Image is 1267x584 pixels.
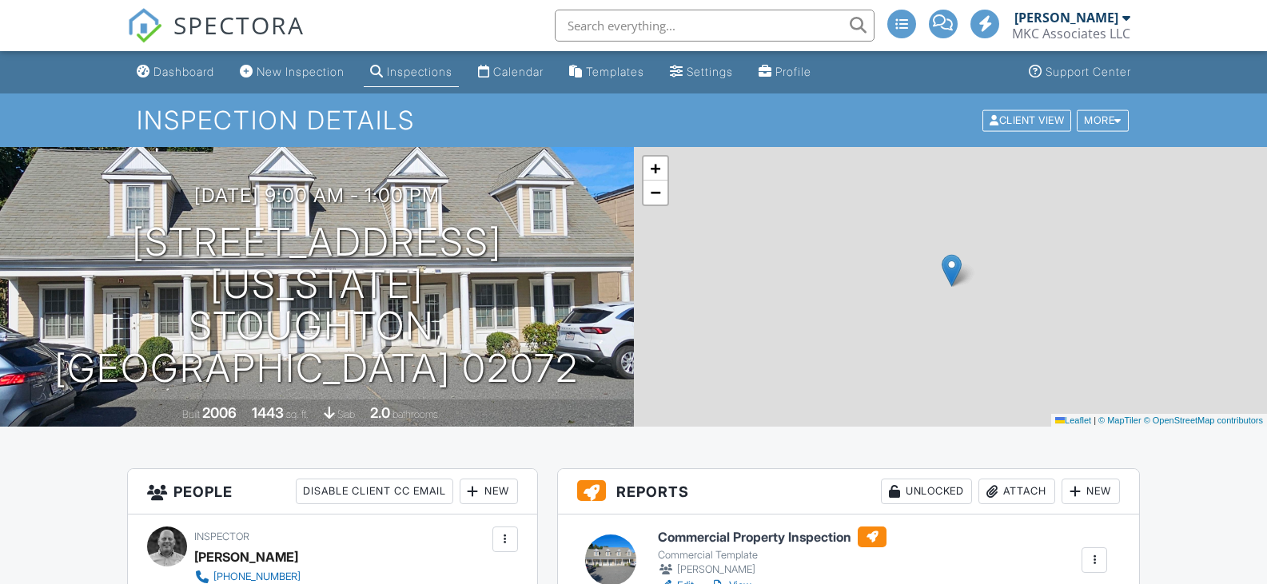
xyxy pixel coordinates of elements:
div: New [1062,479,1120,504]
a: Zoom out [643,181,667,205]
div: Settings [687,65,733,78]
div: [PHONE_NUMBER] [213,570,301,583]
div: [PERSON_NAME] [194,545,298,569]
a: New Inspection [233,58,351,87]
span: | [1094,415,1096,425]
div: MKC Associates LLC [1012,26,1130,42]
div: Support Center [1046,65,1131,78]
div: 2006 [202,404,237,421]
a: Commercial Property Inspection Commercial Template [PERSON_NAME] [658,526,887,578]
div: Commercial Template [658,549,887,562]
a: © MapTiler [1098,415,1141,425]
div: Inspections [387,65,452,78]
a: © OpenStreetMap contributors [1144,415,1263,425]
a: Calendar [472,58,550,87]
h3: Reports [558,469,1140,514]
div: Unlocked [881,479,972,504]
a: Client View [981,113,1075,125]
h1: [STREET_ADDRESS][US_STATE] Stoughton, [GEOGRAPHIC_DATA] 02072 [26,221,608,390]
a: Leaflet [1055,415,1091,425]
a: Dashboard [130,58,221,87]
span: Built [182,408,200,420]
a: Inspections [364,58,459,87]
div: New Inspection [257,65,345,78]
span: SPECTORA [173,8,305,42]
span: Inspector [194,530,249,542]
div: More [1077,109,1129,131]
div: [PERSON_NAME] [1014,10,1118,26]
div: 2.0 [370,404,390,421]
a: Support Center [1022,58,1138,87]
div: [PERSON_NAME] [658,562,887,578]
h1: Inspection Details [137,106,1130,134]
h3: People [128,469,537,514]
a: Zoom in [643,157,667,181]
img: The Best Home Inspection Software - Spectora [127,8,162,43]
div: Dashboard [153,65,214,78]
input: Search everything... [555,10,875,42]
h3: [DATE] 9:00 am - 1:00 pm [194,185,440,206]
div: Calendar [493,65,544,78]
div: 1443 [252,404,284,421]
span: + [650,158,660,178]
span: − [650,182,660,202]
a: Settings [663,58,739,87]
a: SPECTORA [127,22,305,55]
span: slab [337,408,355,420]
span: sq. ft. [286,408,309,420]
a: Profile [752,58,818,87]
div: Templates [586,65,644,78]
div: Profile [775,65,811,78]
div: New [460,479,518,504]
span: bathrooms [392,408,438,420]
a: Templates [563,58,651,87]
div: Disable Client CC Email [296,479,453,504]
div: Attach [978,479,1055,504]
img: Marker [942,254,962,287]
div: Client View [982,109,1071,131]
h6: Commercial Property Inspection [658,526,887,547]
